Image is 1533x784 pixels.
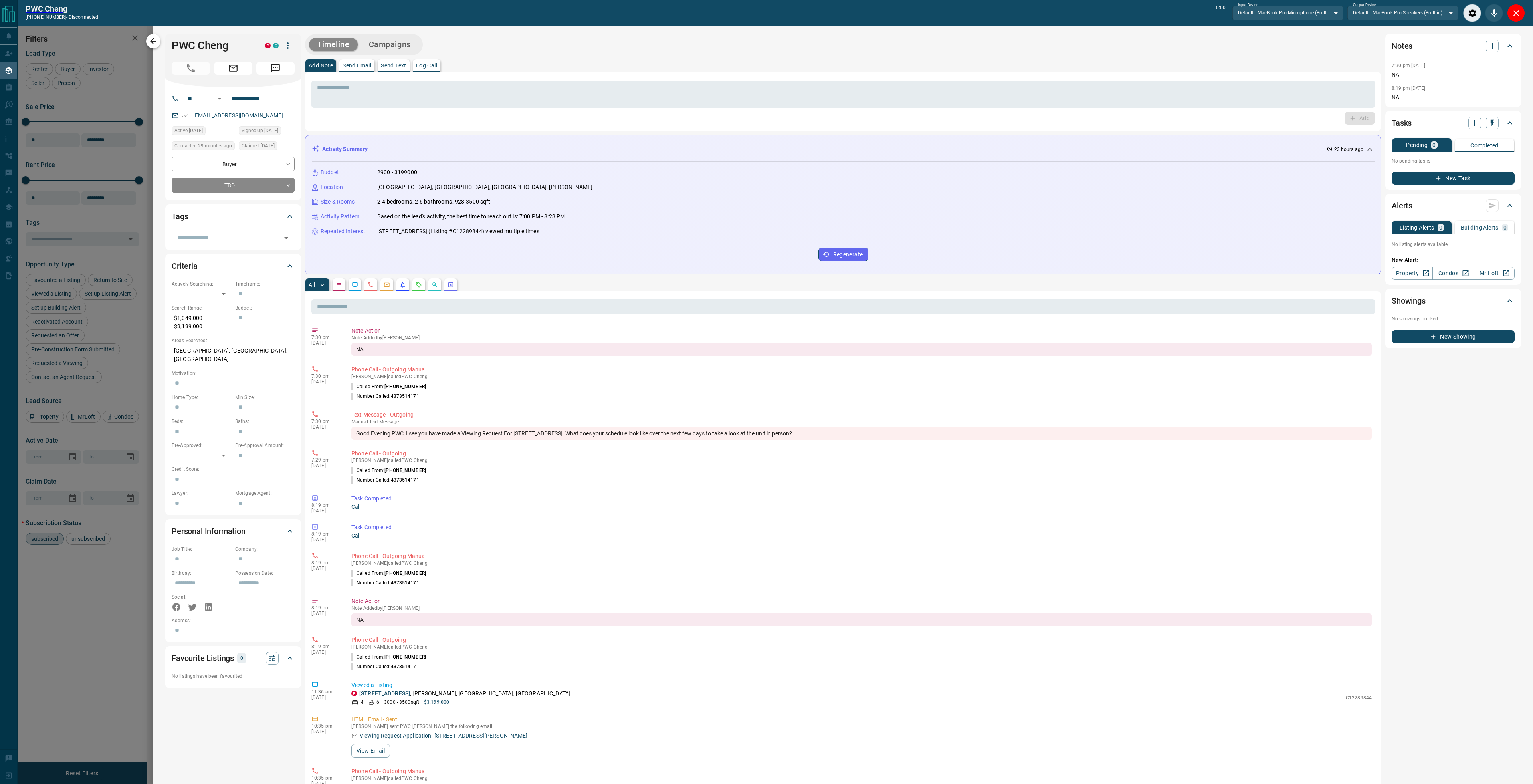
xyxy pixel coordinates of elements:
[172,593,231,601] p: Social:
[384,654,426,660] span: [PHONE_NUMBER]
[311,605,339,611] p: 8:19 pm
[311,373,339,379] p: 7:30 pm
[351,327,1372,335] p: Note Action
[172,312,231,333] p: $1,049,000 - $3,199,000
[351,335,1372,341] p: Note Added by [PERSON_NAME]
[312,142,1375,157] div: Activity Summary23 hours ago
[351,552,1372,560] p: Phone Call - Outgoing Manual
[172,522,295,541] div: Personal Information
[384,468,426,473] span: [PHONE_NUMBER]
[351,663,419,670] p: Number Called:
[351,767,1372,776] p: Phone Call - Outgoing Manual
[361,38,419,51] button: Campaigns
[235,394,295,401] p: Min Size:
[322,145,368,153] p: Activity Summary
[351,636,1372,644] p: Phone Call - Outgoing
[235,280,295,288] p: Timeframe:
[359,690,410,697] a: [STREET_ADDRESS]
[384,384,426,389] span: [PHONE_NUMBER]
[1392,113,1515,133] div: Tasks
[1392,267,1433,280] a: Property
[359,689,570,698] p: , [PERSON_NAME], [GEOGRAPHIC_DATA], [GEOGRAPHIC_DATA]
[351,653,426,661] p: Called From:
[172,280,231,288] p: Actively Searching:
[351,715,1372,724] p: HTML Email - Sent
[172,525,246,538] h2: Personal Information
[351,597,1372,605] p: Note Action
[352,282,358,288] svg: Lead Browsing Activity
[321,168,339,177] p: Budget
[311,560,339,566] p: 8:19 pm
[391,664,419,669] span: 4373514171
[351,776,1372,781] p: [PERSON_NAME] called PWC Cheng
[174,142,232,150] span: Contacted 29 minutes ago
[343,63,371,68] p: Send Email
[235,304,295,312] p: Budget:
[172,370,295,377] p: Motivation:
[400,282,406,288] svg: Listing Alerts
[311,695,339,700] p: [DATE]
[432,282,438,288] svg: Opportunities
[416,63,437,68] p: Log Call
[1470,143,1499,148] p: Completed
[174,127,203,135] span: Active [DATE]
[309,38,358,51] button: Timeline
[1400,225,1434,230] p: Listing Alerts
[384,282,390,288] svg: Emails
[172,466,295,473] p: Credit Score:
[1392,155,1515,167] p: No pending tasks
[242,127,278,135] span: Signed up [DATE]
[172,442,231,449] p: Pre-Approved:
[311,723,339,729] p: 10:35 pm
[351,523,1372,532] p: Task Completed
[351,449,1372,458] p: Phone Call - Outgoing
[351,383,426,390] p: Called From:
[351,579,419,586] p: Number Called:
[311,463,339,468] p: [DATE]
[172,490,231,497] p: Lawyer:
[351,613,1372,626] div: NA
[351,570,426,577] p: Called From:
[172,546,231,553] p: Job Title:
[351,691,357,696] div: property.ca
[1238,2,1258,8] label: Input Device
[351,411,1372,419] p: Text Message - Outgoing
[240,654,244,663] p: 0
[235,570,295,577] p: Possession Date:
[351,494,1372,503] p: Task Completed
[242,142,275,150] span: Claimed [DATE]
[311,424,339,430] p: [DATE]
[1353,2,1376,8] label: Output Device
[235,418,295,425] p: Baths:
[384,699,419,706] p: 3000 - 3500 sqft
[256,62,295,75] span: Message
[1474,267,1515,280] a: Mr.Loft
[182,113,188,119] svg: Email Verified
[265,43,271,48] div: property.ca
[321,227,365,236] p: Repeated Interest
[361,699,364,706] p: 4
[172,617,295,624] p: Address:
[377,227,539,236] p: [STREET_ADDRESS] (Listing #C12289844) viewed multiple times
[424,699,449,706] p: $3,199,000
[351,724,1372,729] p: [PERSON_NAME] sent PWC [PERSON_NAME] the following email
[311,566,339,571] p: [DATE]
[239,126,295,137] div: Sat Aug 16 2025
[381,63,406,68] p: Send Text
[391,477,419,483] span: 4373514171
[1232,6,1343,20] div: Default - MacBook Pro Microphone (Built-in)
[1392,196,1515,215] div: Alerts
[273,43,279,48] div: condos.ca
[416,282,422,288] svg: Requests
[311,537,339,542] p: [DATE]
[321,198,355,206] p: Size & Rooms
[351,476,419,484] p: Number Called:
[321,212,360,221] p: Activity Pattern
[1432,142,1436,148] p: 0
[1392,291,1515,310] div: Showings
[309,282,315,288] p: All
[235,490,295,497] p: Mortgage Agent:
[1392,71,1515,79] p: NA
[311,689,339,695] p: 11:36 am
[351,393,419,400] p: Number Called:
